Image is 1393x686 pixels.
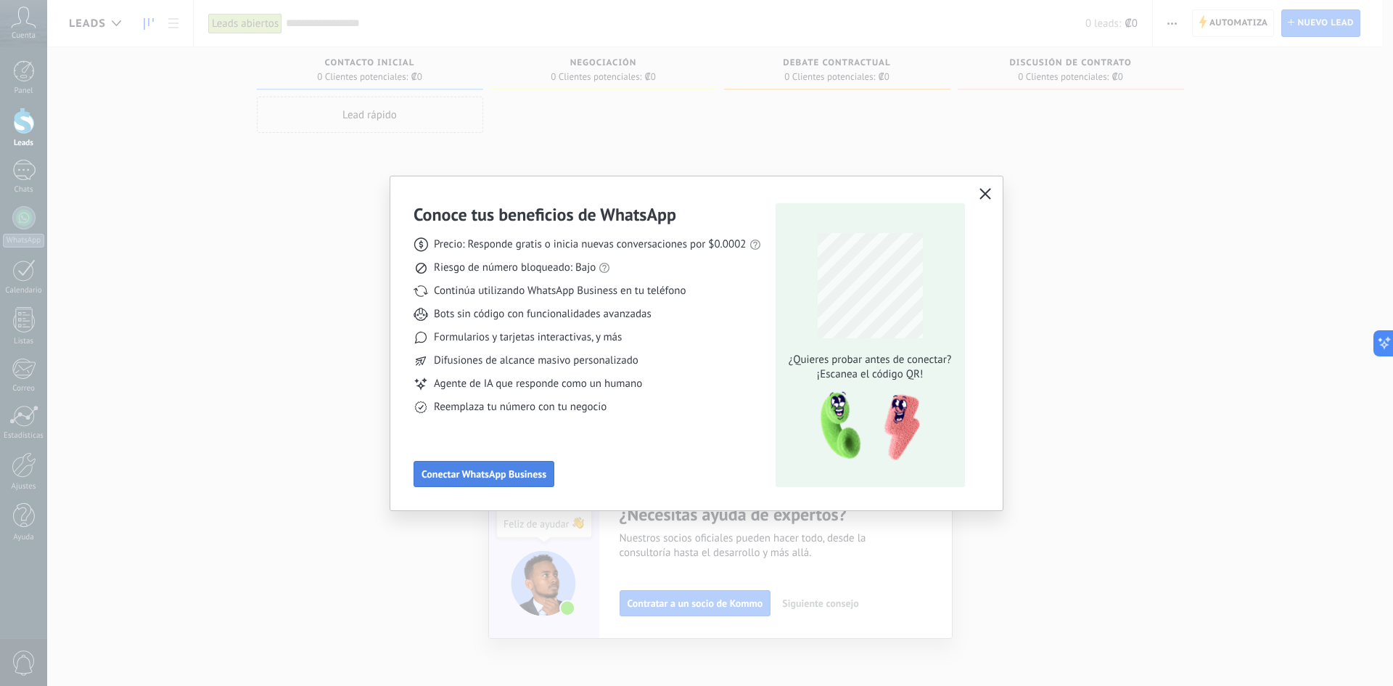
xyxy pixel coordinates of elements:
[434,400,607,415] span: Reemplaza tu número con tu negocio
[414,203,676,226] h3: Conoce tus beneficios de WhatsApp
[434,307,652,322] span: Bots sin código con funcionalidades avanzadas
[434,330,622,345] span: Formularios y tarjetas interactivas, y más
[414,461,554,487] button: Conectar WhatsApp Business
[434,237,747,252] span: Precio: Responde gratis o inicia nuevas conversaciones por $0.0002
[434,261,596,275] span: Riesgo de número bloqueado: Bajo
[434,354,638,368] span: Difusiones de alcance masivo personalizado
[434,284,686,298] span: Continúa utilizando WhatsApp Business en tu teléfono
[434,377,642,391] span: Agente de IA que responde como un humano
[422,469,546,479] span: Conectar WhatsApp Business
[784,353,956,367] span: ¿Quieres probar antes de conectar?
[808,388,923,465] img: qr-pic-1x.png
[784,367,956,382] span: ¡Escanea el código QR!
